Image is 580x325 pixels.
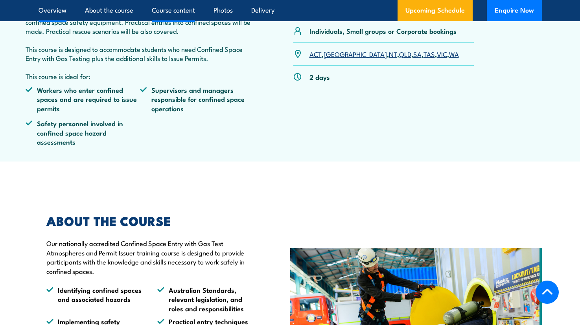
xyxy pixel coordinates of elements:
a: QLD [399,49,411,59]
li: Supervisors and managers responsible for confined space operations [140,85,255,113]
h2: ABOUT THE COURSE [46,215,254,226]
li: Identifying confined spaces and associated hazards [46,285,143,313]
p: Our nationally accredited Confined Space Entry with Gas Test Atmospheres and Permit Issuer traini... [46,239,254,275]
p: This course is ideal for: [26,72,255,81]
a: ACT [309,49,322,59]
p: This course is designed to accommodate students who need Confined Space Entry with Gas Testing pl... [26,44,255,63]
a: TAS [423,49,435,59]
a: NT [389,49,397,59]
p: 2 days [309,72,330,81]
li: Workers who enter confined spaces and are required to issue permits [26,85,140,113]
li: Safety personnel involved in confined space hazard assessments [26,119,140,146]
p: Individuals, Small groups or Corporate bookings [309,26,457,35]
a: VIC [437,49,447,59]
li: Australian Standards, relevant legislation, and roles and responsibilities [157,285,254,313]
p: , , , , , , , [309,50,459,59]
a: WA [449,49,459,59]
a: SA [413,49,422,59]
a: [GEOGRAPHIC_DATA] [324,49,387,59]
